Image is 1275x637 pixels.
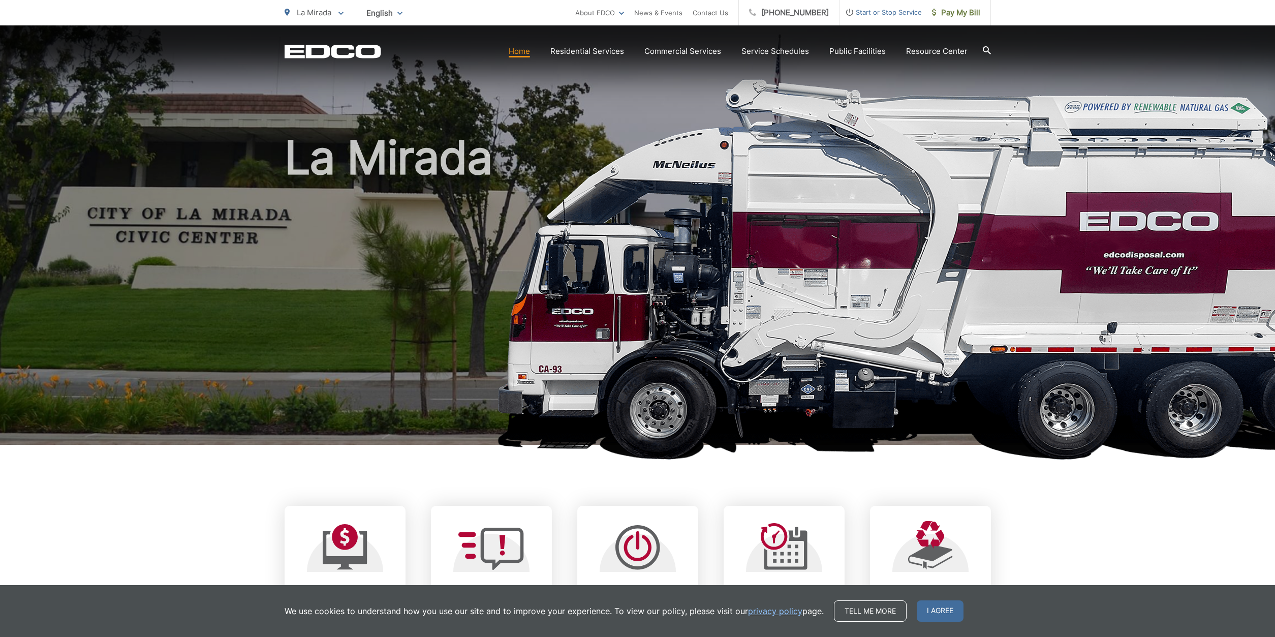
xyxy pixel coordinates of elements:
[359,4,410,22] span: English
[741,45,809,57] a: Service Schedules
[932,7,980,19] span: Pay My Bill
[285,132,991,454] h1: La Mirada
[634,7,682,19] a: News & Events
[285,605,824,617] p: We use cookies to understand how you use our site and to improve your experience. To view our pol...
[748,605,802,617] a: privacy policy
[906,45,968,57] a: Resource Center
[575,7,624,19] a: About EDCO
[917,600,963,622] span: I agree
[834,600,907,622] a: Tell me more
[297,8,331,17] span: La Mirada
[509,45,530,57] a: Home
[644,45,721,57] a: Commercial Services
[550,45,624,57] a: Residential Services
[829,45,886,57] a: Public Facilities
[285,44,381,58] a: EDCD logo. Return to the homepage.
[693,7,728,19] a: Contact Us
